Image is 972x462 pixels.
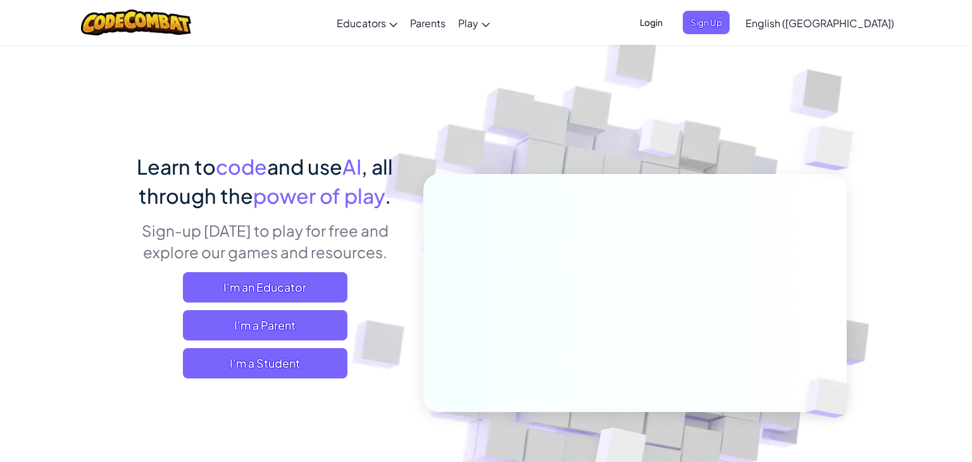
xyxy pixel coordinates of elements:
[183,272,347,303] a: I'm an Educator
[615,94,706,189] img: Overlap cubes
[267,154,342,179] span: and use
[779,95,888,202] img: Overlap cubes
[739,6,900,40] a: English ([GEOGRAPHIC_DATA])
[183,348,347,378] button: I'm a Student
[385,183,391,208] span: .
[216,154,267,179] span: code
[785,352,880,444] img: Overlap cubes
[253,183,385,208] span: power of play
[125,220,404,263] p: Sign-up [DATE] to play for free and explore our games and resources.
[337,16,386,30] span: Educators
[137,154,216,179] span: Learn to
[683,11,730,34] button: Sign Up
[745,16,894,30] span: English ([GEOGRAPHIC_DATA])
[330,6,404,40] a: Educators
[458,16,478,30] span: Play
[452,6,496,40] a: Play
[342,154,361,179] span: AI
[81,9,192,35] img: CodeCombat logo
[404,6,452,40] a: Parents
[632,11,670,34] button: Login
[183,310,347,340] a: I'm a Parent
